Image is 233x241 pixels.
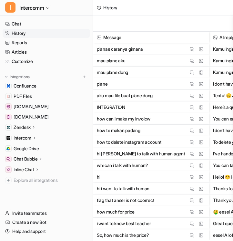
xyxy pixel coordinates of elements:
[3,29,90,38] a: History
[97,125,140,136] p: how to makan padang
[96,32,206,43] span: Message
[3,47,90,57] a: Articles
[97,148,185,160] p: hi [PERSON_NAME] to talk with human agent
[3,92,90,101] a: PDF FilesPDF Files
[14,156,38,162] p: Chat Bubble
[14,166,34,173] p: Inline Chat
[97,43,143,55] p: planae caranya gimana
[14,103,48,110] span: [DOMAIN_NAME]
[3,19,90,28] a: Chat
[6,115,10,119] img: app.intercom.com
[3,209,90,218] a: Invite teammates
[97,218,151,229] p: i want to know best teacher
[3,176,90,185] a: Explore all integrations
[10,74,30,79] p: Integrations
[3,81,90,90] a: ConfluenceConfluence
[97,183,149,194] p: hi i want to talk with human
[6,94,10,98] img: PDF Files
[5,177,12,183] img: explore all integrations
[14,135,31,141] p: Intercom
[4,75,8,79] img: expand menu
[3,57,90,66] a: Customize
[14,83,36,89] span: Confluence
[97,67,128,78] p: mau plane dong
[14,145,39,152] span: Google Drive
[14,175,87,185] span: Explore all integrations
[3,227,90,236] a: Help and support
[97,101,125,113] p: INTEGRATION
[97,136,161,148] p: how to delete instagram account
[3,38,90,47] a: Reports
[97,194,154,206] p: flag that anser is not ccorrect
[3,74,32,80] button: Integrations
[14,93,32,100] span: PDF Files
[3,102,90,111] a: www.helpdesk.com[DOMAIN_NAME]
[97,78,108,90] p: plane
[14,114,48,120] span: [DOMAIN_NAME]
[6,147,10,151] img: Google Drive
[103,4,117,11] div: History
[97,229,149,241] p: So, how much is the price?
[6,168,10,172] img: Inline Chat
[97,171,100,183] p: hi
[3,112,90,121] a: app.intercom.com[DOMAIN_NAME]
[6,157,10,161] img: Chat Bubble
[6,136,10,140] img: Intercom
[97,90,153,101] p: aku mau file buat plane dong
[6,105,10,109] img: www.helpdesk.com
[82,75,86,79] img: menu_add.svg
[5,2,15,13] span: I
[19,3,44,12] span: Intercomm
[97,113,150,125] p: how can i make my invoicw
[97,55,125,67] p: mau plane aku
[3,144,90,153] a: Google DriveGoogle Drive
[3,218,90,227] a: Create a new Bot
[6,84,10,88] img: Confluence
[97,160,148,171] p: whi can i talk with human?
[14,124,31,131] p: Zendesk
[6,125,10,129] img: Zendesk
[97,206,135,218] p: how much for price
